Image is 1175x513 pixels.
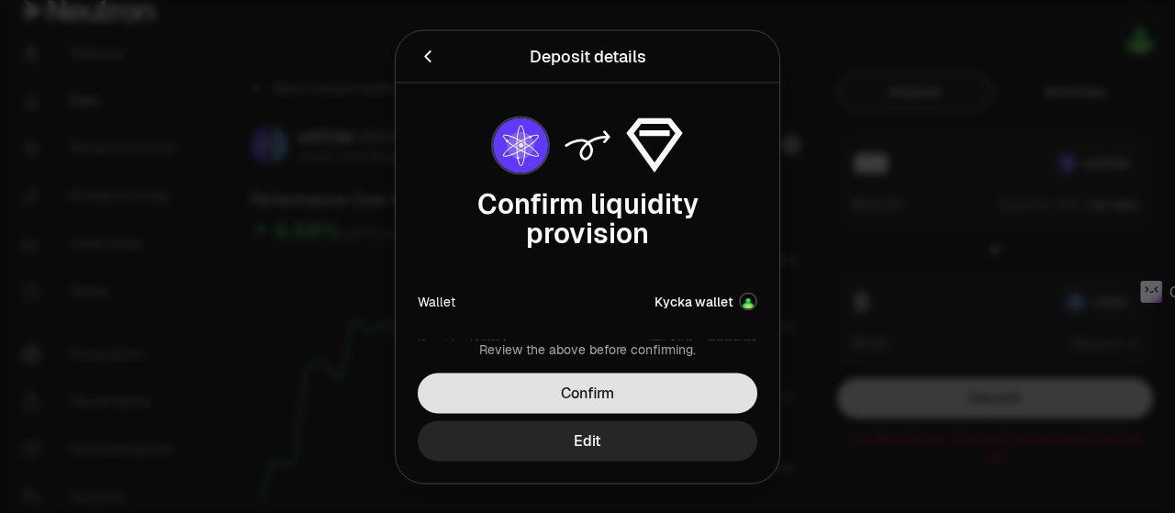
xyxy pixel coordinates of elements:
[655,292,757,310] button: Kycka walletAccount Image
[418,373,757,413] button: Confirm
[741,294,755,308] img: Account Image
[649,335,664,350] img: dATOM Logo
[655,292,733,310] div: Kycka wallet
[418,333,507,351] div: Provide dATOM
[418,189,757,248] div: Confirm liquidity provision
[418,340,757,358] div: Review the above before confirming.
[418,420,757,461] button: Edit
[493,117,548,173] img: dATOM Logo
[418,43,438,69] button: Back
[530,43,646,69] div: Deposit details
[418,292,455,310] div: Wallet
